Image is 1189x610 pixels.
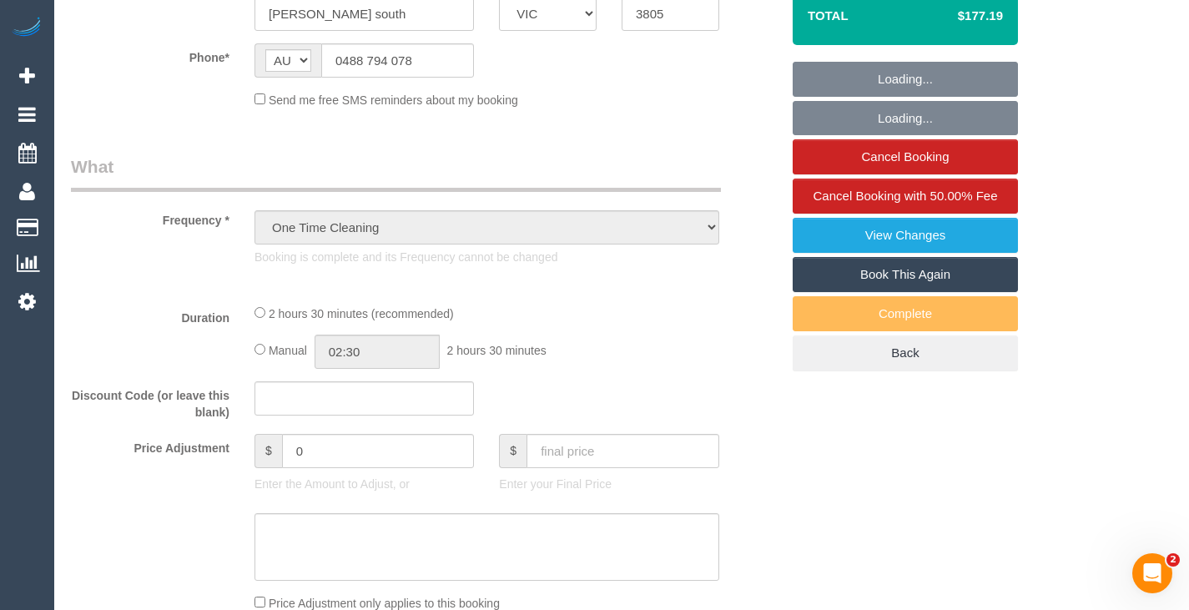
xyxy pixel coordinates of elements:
[269,93,518,107] span: Send me free SMS reminders about my booking
[499,434,526,468] span: $
[793,218,1018,253] a: View Changes
[499,476,718,492] p: Enter your Final Price
[447,344,547,357] span: 2 hours 30 minutes
[71,154,721,192] legend: What
[58,206,242,229] label: Frequency *
[1132,553,1172,593] iframe: Intercom live chat
[1166,553,1180,567] span: 2
[793,179,1018,214] a: Cancel Booking with 50.00% Fee
[793,335,1018,371] a: Back
[58,304,242,326] label: Duration
[269,597,500,610] span: Price Adjustment only applies to this booking
[58,43,242,66] label: Phone*
[58,381,242,421] label: Discount Code (or leave this blank)
[254,249,719,265] p: Booking is complete and its Frequency cannot be changed
[526,434,719,468] input: final price
[814,189,998,203] span: Cancel Booking with 50.00% Fee
[808,8,849,23] strong: Total
[254,434,282,468] span: $
[269,344,307,357] span: Manual
[793,139,1018,174] a: Cancel Booking
[269,307,454,320] span: 2 hours 30 minutes (recommended)
[10,17,43,40] img: Automaid Logo
[58,434,242,456] label: Price Adjustment
[254,476,474,492] p: Enter the Amount to Adjust, or
[793,257,1018,292] a: Book This Again
[908,9,1003,23] h4: $177.19
[321,43,474,78] input: Phone*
